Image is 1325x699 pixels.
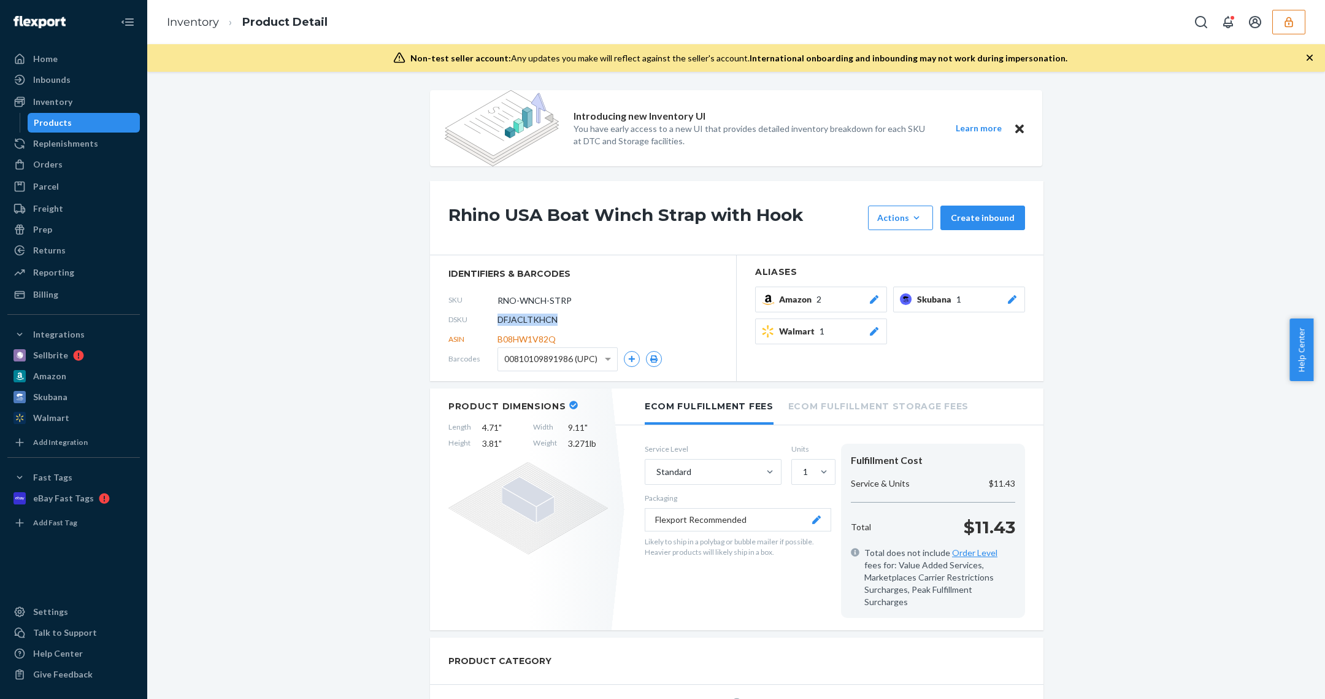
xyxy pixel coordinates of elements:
div: Amazon [33,370,66,382]
a: Freight [7,199,140,218]
div: Walmart [33,412,69,424]
a: Billing [7,285,140,304]
span: Walmart [779,325,820,338]
a: Talk to Support [7,623,140,643]
span: Help Center [1289,319,1313,381]
div: Any updates you make will reflect against the seller's account. [410,52,1067,64]
a: Add Fast Tag [7,513,140,533]
a: Orders [7,155,140,174]
div: Parcel [33,180,59,193]
span: Amazon [779,293,816,306]
div: eBay Fast Tags [33,492,94,504]
button: Fast Tags [7,468,140,487]
a: Returns [7,241,140,260]
button: Amazon2 [755,287,887,312]
button: Open account menu [1243,10,1267,34]
div: Actions [877,212,924,224]
div: Give Feedback [33,668,93,681]
div: Inbounds [33,74,71,86]
button: Create inbound [940,206,1025,230]
span: International onboarding and inbounding may not work during impersonation. [750,53,1067,63]
a: Add Integration [7,433,140,452]
div: Inventory [33,96,72,108]
div: Fast Tags [33,471,72,484]
span: Total does not include fees for: Value Added Services, Marketplaces Carrier Restrictions Surcharg... [864,547,1015,608]
h2: Aliases [755,268,1025,277]
div: Freight [33,203,63,215]
button: Walmart1 [755,319,887,344]
button: Open notifications [1216,10,1240,34]
span: 1 [956,293,961,306]
img: Flexport logo [13,16,66,28]
span: 9.11 [568,422,608,434]
span: " [499,422,502,433]
ol: breadcrumbs [157,4,337,41]
div: Settings [33,606,68,618]
span: Height [448,438,471,450]
input: Standard [655,466,656,478]
span: 2 [816,293,821,306]
span: Non-test seller account: [410,53,511,63]
p: Packaging [645,493,831,503]
label: Service Level [645,444,782,454]
span: Barcodes [448,353,497,364]
a: Inventory [7,92,140,112]
a: Walmart [7,408,140,428]
span: " [585,422,588,433]
div: Fulfillment Cost [851,454,1015,468]
span: 4.71 [482,422,522,434]
li: Ecom Fulfillment Storage Fees [788,388,969,422]
label: Units [791,444,831,454]
div: Skubana [33,391,67,403]
div: Sellbrite [33,349,68,361]
span: SKU [448,295,497,305]
span: B08HW1V82Q [497,333,556,346]
div: Returns [33,244,66,257]
span: 3.271 lb [568,438,608,450]
div: Standard [656,466,691,478]
span: ASIN [448,334,497,344]
button: Close Navigation [115,10,140,34]
div: Help Center [33,647,83,660]
a: Amazon [7,366,140,386]
a: Order Level [952,547,997,558]
span: Skubana [917,293,956,306]
a: Skubana [7,387,140,407]
button: Give Feedback [7,665,140,684]
h2: Product Dimensions [448,401,566,412]
span: Length [448,422,471,434]
div: Billing [33,288,58,301]
li: Ecom Fulfillment Fees [645,388,774,425]
a: Products [28,113,140,133]
a: Inventory [167,15,219,29]
div: Prep [33,223,52,236]
div: Products [34,117,72,129]
button: Skubana1 [893,287,1025,312]
button: Integrations [7,325,140,344]
div: Reporting [33,266,74,279]
a: Parcel [7,177,140,196]
button: Close [1012,121,1027,136]
button: Open Search Box [1189,10,1213,34]
a: Home [7,49,140,69]
span: 3.81 [482,438,522,450]
a: Inbounds [7,70,140,90]
img: new-reports-banner-icon.82668bd98b6a51aee86340f2a7b77ae3.png [445,90,559,166]
span: " [499,438,502,449]
div: Add Fast Tag [33,517,77,528]
div: Home [33,53,58,65]
a: Help Center [7,644,140,663]
div: Replenishments [33,137,98,150]
a: eBay Fast Tags [7,489,140,508]
button: Flexport Recommended [645,508,831,531]
a: Settings [7,602,140,622]
a: Replenishments [7,134,140,153]
a: Product Detail [242,15,328,29]
a: Sellbrite [7,346,140,365]
a: Reporting [7,263,140,282]
span: 1 [820,325,824,338]
p: Total [851,521,871,533]
p: Likely to ship in a polybag or bubble mailer if possible. Heavier products will likely ship in a ... [645,536,831,557]
span: 00810109891986 (UPC) [504,349,597,369]
div: Add Integration [33,437,88,447]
